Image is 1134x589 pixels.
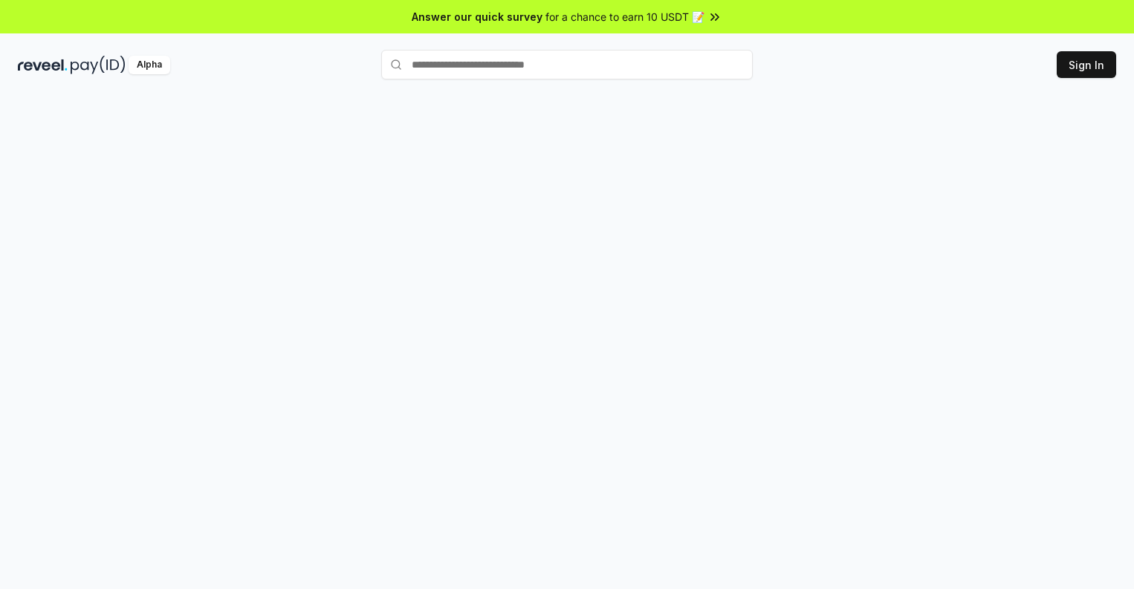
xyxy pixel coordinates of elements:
[18,56,68,74] img: reveel_dark
[71,56,126,74] img: pay_id
[1057,51,1116,78] button: Sign In
[545,9,704,25] span: for a chance to earn 10 USDT 📝
[129,56,170,74] div: Alpha
[412,9,542,25] span: Answer our quick survey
